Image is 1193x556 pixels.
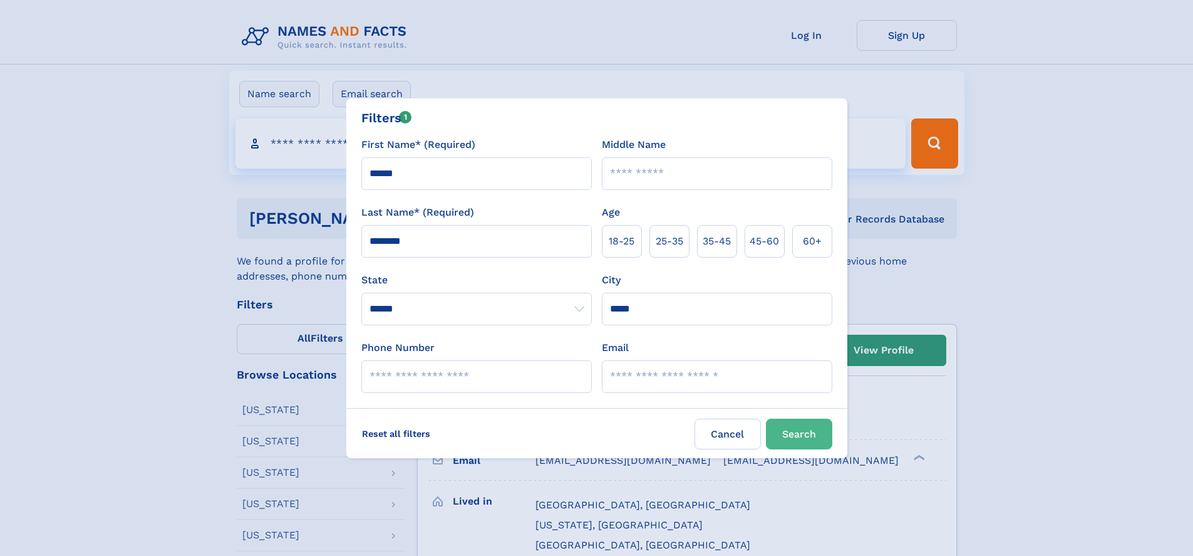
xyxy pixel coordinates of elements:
span: 45‑60 [750,234,779,249]
label: Age [602,205,620,220]
div: Filters [361,108,412,127]
label: Cancel [695,419,761,449]
button: Search [766,419,832,449]
label: Last Name* (Required) [361,205,474,220]
span: 35‑45 [703,234,731,249]
label: Reset all filters [354,419,438,449]
span: 25‑35 [656,234,683,249]
label: Email [602,340,629,355]
label: Phone Number [361,340,435,355]
label: City [602,273,621,288]
label: Middle Name [602,137,666,152]
label: First Name* (Required) [361,137,475,152]
span: 60+ [803,234,822,249]
label: State [361,273,592,288]
span: 18‑25 [609,234,634,249]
